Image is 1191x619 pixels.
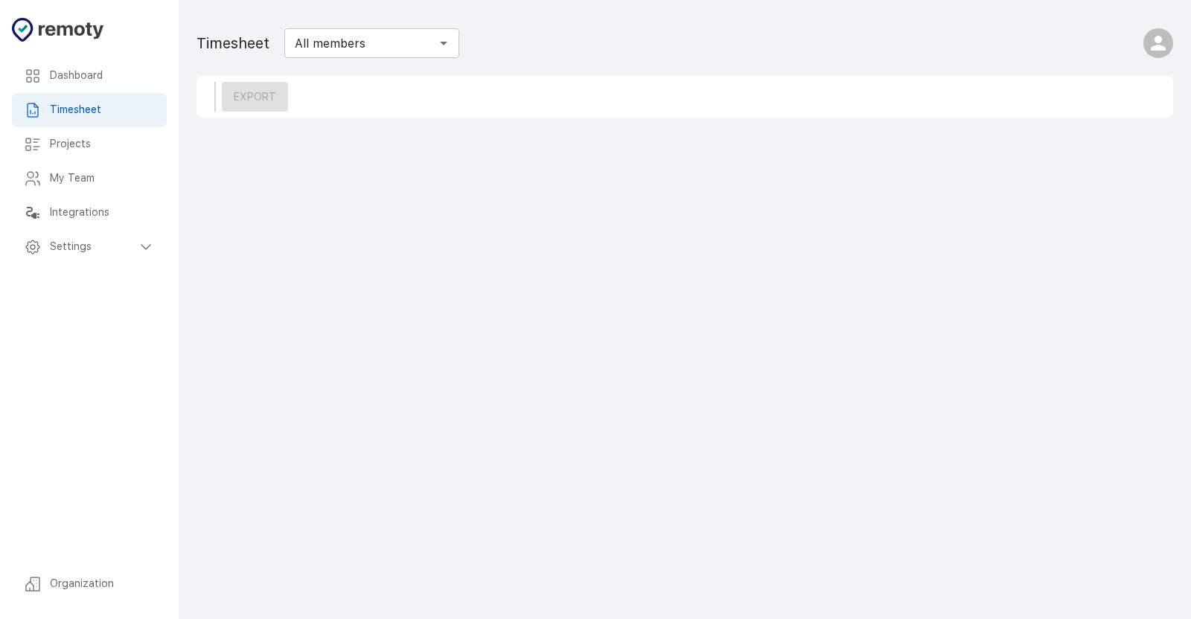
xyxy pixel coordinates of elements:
h6: Dashboard [50,68,155,84]
h6: Integrations [50,205,155,221]
div: Projects [12,127,167,161]
div: Timesheet [12,93,167,127]
div: My Team [12,161,167,196]
h6: My Team [50,170,155,187]
div: Settings [12,230,167,264]
h6: Projects [50,136,155,153]
h6: Settings [50,239,137,255]
div: Organization [12,567,167,601]
h6: Organization [50,576,155,592]
button: Open [433,33,454,54]
h1: Timesheet [197,31,269,55]
div: Integrations [12,196,167,230]
div: Dashboard [12,59,167,93]
h6: Timesheet [50,102,155,118]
